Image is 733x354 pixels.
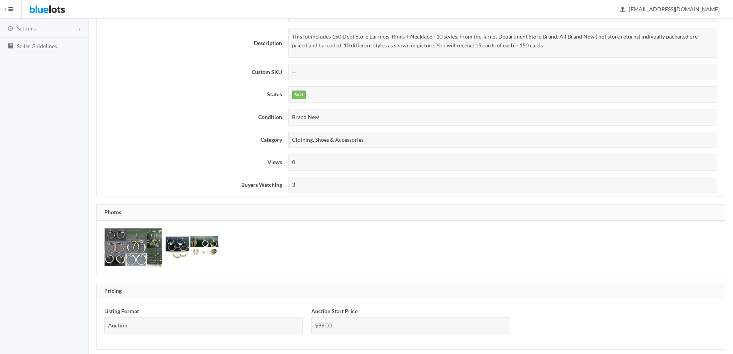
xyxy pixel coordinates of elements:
[17,43,57,49] span: Seller Guidelines
[7,43,14,50] ion-icon: list box
[619,6,626,13] ion-icon: person
[97,129,285,151] th: Category
[104,317,303,334] div: Auction
[621,6,720,12] span: [EMAIL_ADDRESS][DOMAIN_NAME]
[288,64,717,81] div: --
[7,25,14,33] ion-icon: cog
[288,177,717,193] div: 3
[17,25,36,32] span: Settings
[97,151,285,174] th: Views
[288,109,717,126] div: Brand New
[288,132,717,148] div: Clothing, Shoes & Accessories
[292,91,306,99] label: Sold
[311,317,510,334] div: $99.00
[97,25,285,61] th: Description
[163,228,221,267] img: a3a05473-f418-408b-86ec-481b129b531a-1754511001.png
[292,32,713,50] p: This lot includes 150 Dept Store Earrings, Rings + Necklace - 10 styles. From the Target Departme...
[104,307,139,316] label: Listing Format
[97,83,285,106] th: Status
[97,61,285,84] th: Custom SKU
[97,283,725,299] div: Pricing
[97,106,285,129] th: Condition
[311,307,357,316] label: Auction Start Price
[104,228,162,267] img: 9253aab3-86bf-48d0-9e78-154d3f458886-1754511001.png
[97,205,725,221] div: Photos
[288,154,717,171] div: 0
[97,174,285,196] th: Buyers Watching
